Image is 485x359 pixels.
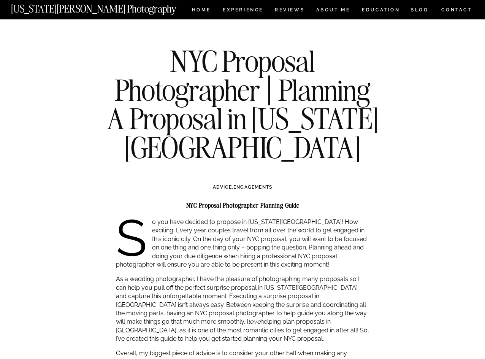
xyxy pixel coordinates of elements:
[105,47,380,162] h1: NYC Proposal Photographer | Planning A Proposal in [US_STATE][GEOGRAPHIC_DATA]
[132,184,353,191] h3: ,
[248,318,260,325] em: love
[116,275,369,343] p: As a wedding photographer, I have the pleasure of photographing many proposals so I can help you ...
[361,8,401,14] a: EDUCATION
[11,4,202,10] a: [US_STATE][PERSON_NAME] Photography
[116,218,369,269] p: So you have decided to propose in [US_STATE][GEOGRAPHIC_DATA]! How exciting. Every year couples t...
[411,8,429,14] a: BLOG
[441,6,472,14] a: CONTACT
[190,8,212,14] a: HOME
[275,8,303,14] a: REVIEWS
[233,184,272,190] a: ENGAGEMENTS
[186,202,300,209] strong: NYC Proposal Photographer Planning Guide
[213,184,232,190] a: ADVICE
[316,8,350,14] a: ABOUT ME
[223,8,263,14] a: Experience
